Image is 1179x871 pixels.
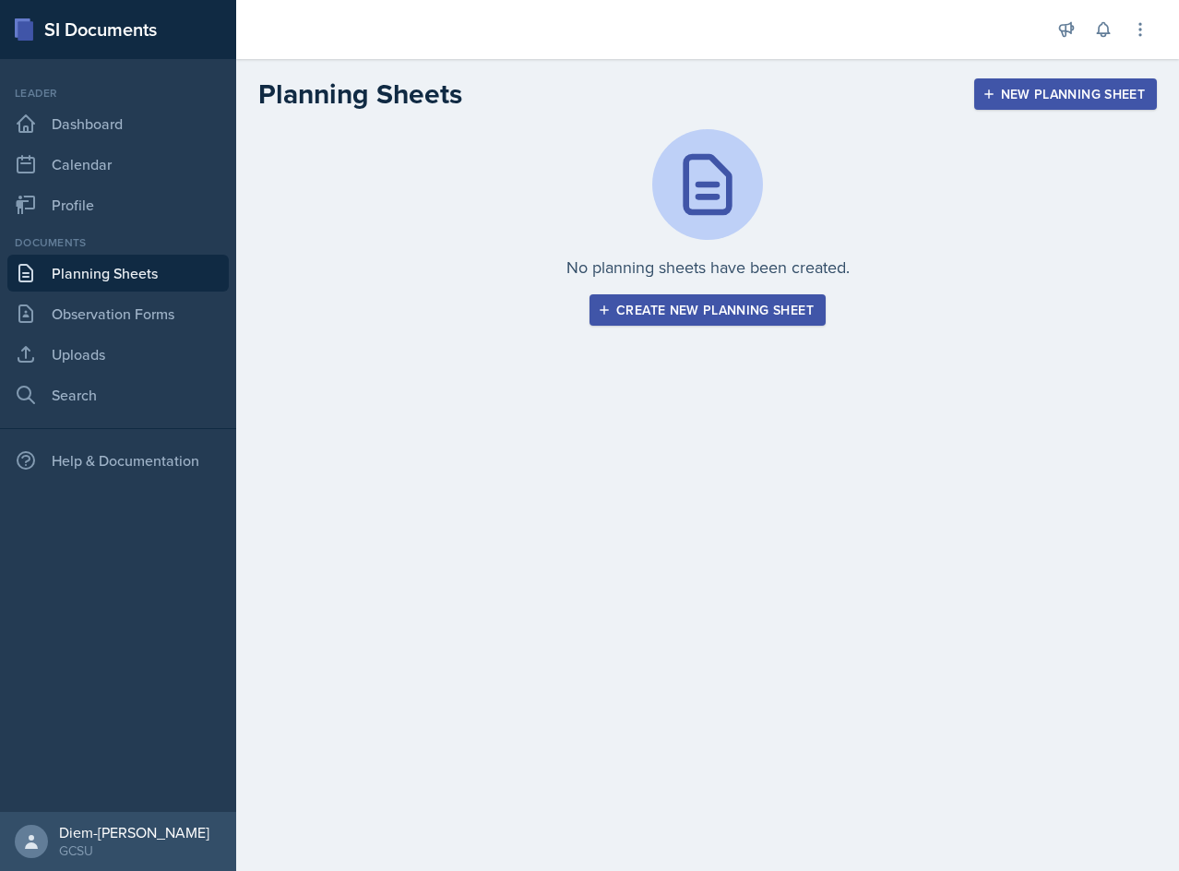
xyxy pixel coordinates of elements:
[7,255,229,292] a: Planning Sheets
[7,186,229,223] a: Profile
[589,294,826,326] button: Create new planning sheet
[7,376,229,413] a: Search
[7,85,229,101] div: Leader
[7,295,229,332] a: Observation Forms
[7,234,229,251] div: Documents
[59,823,209,841] div: Diem-[PERSON_NAME]
[566,255,850,280] p: No planning sheets have been created.
[7,105,229,142] a: Dashboard
[7,442,229,479] div: Help & Documentation
[986,87,1145,101] div: New Planning Sheet
[974,78,1157,110] button: New Planning Sheet
[258,78,462,111] h2: Planning Sheets
[59,841,209,860] div: GCSU
[601,303,814,317] div: Create new planning sheet
[7,146,229,183] a: Calendar
[7,336,229,373] a: Uploads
